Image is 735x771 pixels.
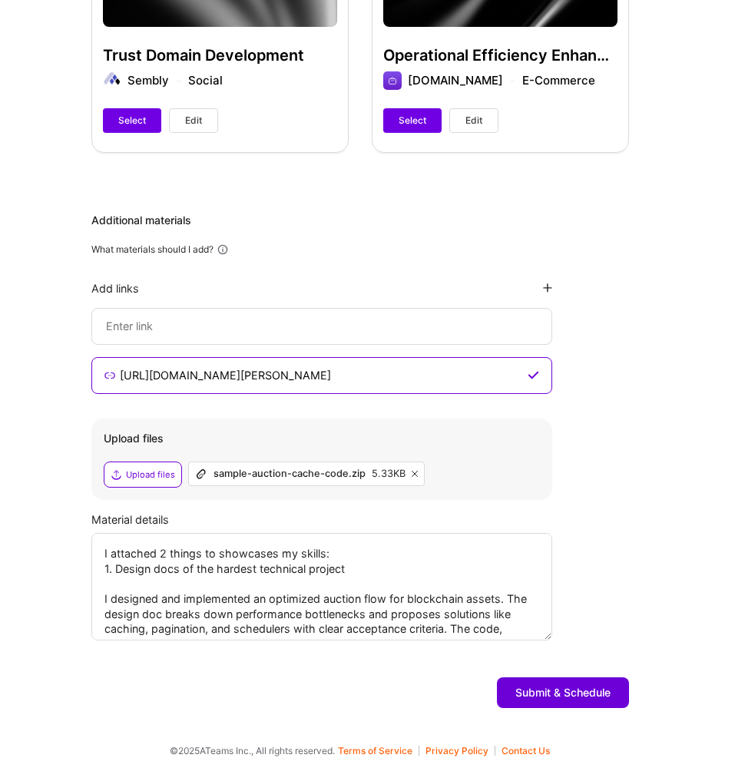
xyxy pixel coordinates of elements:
span: Select [399,114,426,127]
i: icon Attachment [195,468,207,480]
i: icon Info [217,243,230,256]
button: Submit & Schedule [497,677,629,708]
div: Upload files [104,431,540,446]
button: Contact Us [502,746,550,756]
button: Terms of Service [338,746,419,756]
div: Add links [91,281,139,296]
button: Edit [449,108,498,133]
div: Material details [91,512,629,528]
button: Edit [169,108,218,133]
span: Edit [185,114,202,127]
i: icon Upload2 [111,468,123,481]
i: icon PlusBlackFlat [543,283,552,293]
button: Privacy Policy [425,746,495,756]
div: sample-auction-cache-code.zip [214,468,366,480]
input: Enter link [118,366,524,385]
i: icon Close [412,471,418,477]
span: Select [118,114,146,127]
button: Select [383,108,442,133]
textarea: I attached 2 things to showcases my skills: 1. Design docs of the hardest technical project I des... [91,533,552,640]
i: icon LinkSecondary [104,369,116,382]
span: Edit [465,114,482,127]
div: Additional materials [91,213,629,228]
div: What materials should I add? [91,243,214,256]
i: icon CheckPurple [528,369,539,382]
input: Enter link [104,317,539,336]
span: © 2025 ATeams Inc., All rights reserved. [170,743,335,759]
div: 5.33KB [372,468,406,480]
button: Select [103,108,161,133]
div: Upload files [126,468,175,481]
